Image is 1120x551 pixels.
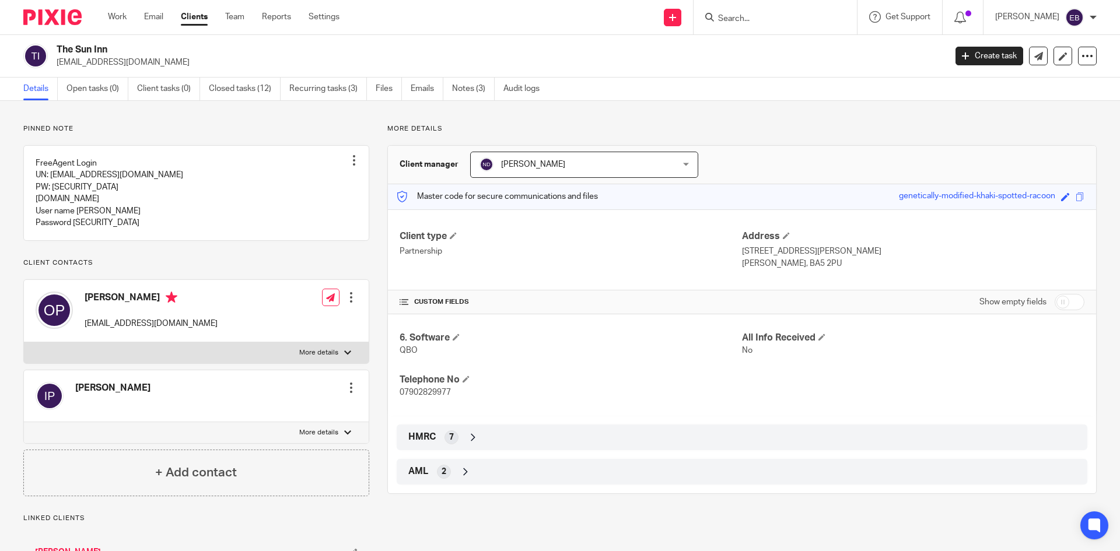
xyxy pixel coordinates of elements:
h4: Telephone No [400,374,742,386]
h2: The Sun Inn [57,44,762,56]
h4: [PERSON_NAME] [85,292,218,306]
p: Client contacts [23,258,369,268]
p: [EMAIL_ADDRESS][DOMAIN_NAME] [85,318,218,329]
p: More details [299,348,338,357]
a: Notes (3) [452,78,495,100]
a: Emails [411,78,443,100]
p: More details [299,428,338,437]
img: svg%3E [23,44,48,68]
a: Reports [262,11,291,23]
h4: Address [742,230,1084,243]
label: Show empty fields [979,296,1046,308]
img: Pixie [23,9,82,25]
p: Partnership [400,245,742,257]
p: Linked clients [23,514,369,523]
h4: + Add contact [155,464,237,482]
a: Team [225,11,244,23]
input: Search [717,14,822,24]
p: Pinned note [23,124,369,134]
a: Work [108,11,127,23]
p: [STREET_ADDRESS][PERSON_NAME] [742,245,1084,257]
a: Files [376,78,402,100]
h4: All Info Received [742,332,1084,344]
img: svg%3E [480,157,494,171]
a: Details [23,78,58,100]
a: Audit logs [503,78,548,100]
p: More details [387,124,1097,134]
p: [PERSON_NAME] [995,11,1059,23]
a: Email [144,11,163,23]
a: Client tasks (0) [137,78,200,100]
span: Get Support [885,13,930,21]
span: 2 [442,466,446,478]
h4: [PERSON_NAME] [75,382,150,394]
p: Master code for secure communications and files [397,191,598,202]
span: No [742,346,752,355]
a: Open tasks (0) [66,78,128,100]
span: 07902829977 [400,388,451,396]
a: Settings [309,11,339,23]
a: Clients [181,11,208,23]
span: 7 [449,431,454,443]
p: [EMAIL_ADDRESS][DOMAIN_NAME] [57,57,938,68]
h3: Client manager [400,159,459,170]
img: svg%3E [36,382,64,410]
h4: 6. Software [400,332,742,344]
h4: Client type [400,230,742,243]
a: Closed tasks (12) [209,78,281,100]
span: [PERSON_NAME] [501,160,565,169]
span: AML [408,465,428,478]
h4: CUSTOM FIELDS [400,297,742,307]
p: [PERSON_NAME], BA5 2PU [742,258,1084,269]
span: QBO [400,346,418,355]
a: Create task [956,47,1023,65]
i: Primary [166,292,177,303]
a: Recurring tasks (3) [289,78,367,100]
img: svg%3E [36,292,73,329]
span: HMRC [408,431,436,443]
div: genetically-modified-khaki-spotted-racoon [899,190,1055,203]
img: svg%3E [1065,8,1084,27]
